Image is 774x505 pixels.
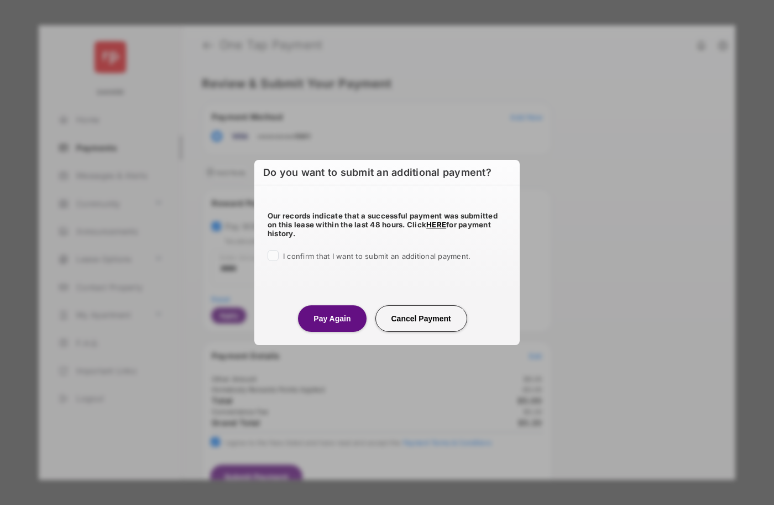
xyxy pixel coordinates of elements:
button: Pay Again [298,305,366,332]
span: I confirm that I want to submit an additional payment. [283,252,470,261]
button: Cancel Payment [375,305,467,332]
a: HERE [426,220,446,229]
h6: Do you want to submit an additional payment? [254,160,520,185]
h5: Our records indicate that a successful payment was submitted on this lease within the last 48 hou... [268,211,506,238]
